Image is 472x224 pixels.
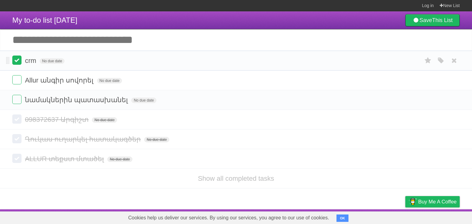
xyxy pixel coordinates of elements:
[12,75,22,84] label: Done
[12,16,77,24] span: My to-do list [DATE]
[405,196,460,207] a: Buy me a coffee
[25,155,105,163] span: ALLUR տեքստ մտածել
[25,96,129,104] span: նամակներին պատասխանել
[12,56,22,65] label: Done
[25,116,90,123] span: 098372637 Արգիշտ
[25,135,142,143] span: Ղուկաս ուղարկել հատակագծեր
[405,14,460,26] a: SaveThis List
[144,137,169,142] span: No due date
[97,78,122,83] span: No due date
[408,196,417,207] img: Buy me a coffee
[336,214,348,222] button: OK
[397,211,413,222] a: Privacy
[25,57,38,64] span: crm
[432,17,453,23] b: This List
[12,114,22,124] label: Done
[12,134,22,143] label: Done
[40,58,65,64] span: No due date
[376,211,390,222] a: Terms
[107,156,132,162] span: No due date
[12,154,22,163] label: Done
[344,211,369,222] a: Developers
[25,76,95,84] span: Allur անգիր սովորել
[92,117,117,123] span: No due date
[198,175,274,182] a: Show all completed tasks
[422,56,434,66] label: Star task
[421,211,460,222] a: Suggest a feature
[122,212,335,224] span: Cookies help us deliver our services. By using our services, you agree to our use of cookies.
[324,211,336,222] a: About
[12,95,22,104] label: Done
[418,196,457,207] span: Buy me a coffee
[131,98,156,103] span: No due date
